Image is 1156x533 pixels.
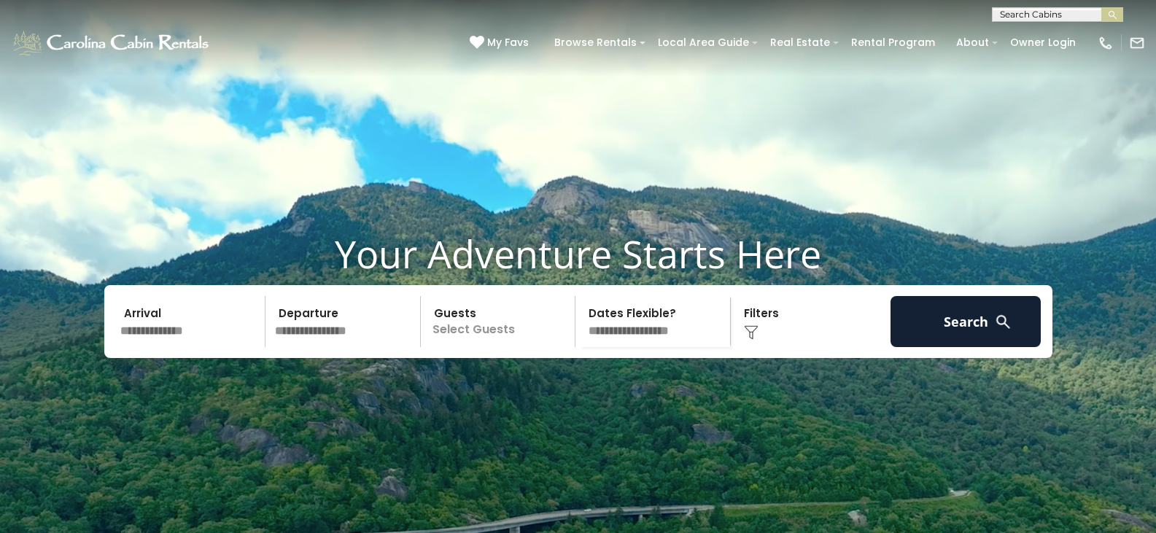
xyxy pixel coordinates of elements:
[1129,35,1145,51] img: mail-regular-white.png
[844,31,942,54] a: Rental Program
[949,31,996,54] a: About
[11,231,1145,276] h1: Your Adventure Starts Here
[1003,31,1083,54] a: Owner Login
[744,325,759,340] img: filter--v1.png
[651,31,756,54] a: Local Area Guide
[763,31,837,54] a: Real Estate
[425,296,575,347] p: Select Guests
[547,31,644,54] a: Browse Rentals
[891,296,1041,347] button: Search
[470,35,532,51] a: My Favs
[487,35,529,50] span: My Favs
[1098,35,1114,51] img: phone-regular-white.png
[11,28,213,58] img: White-1-1-2.png
[994,313,1012,331] img: search-regular-white.png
